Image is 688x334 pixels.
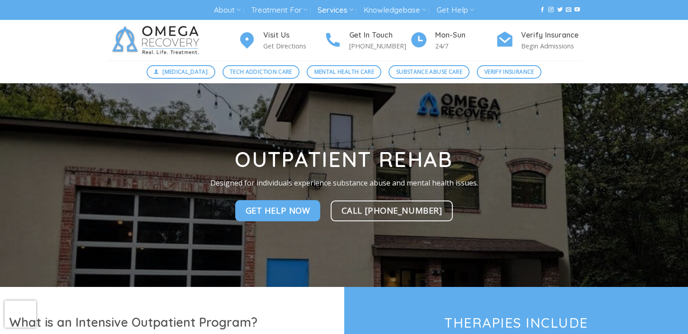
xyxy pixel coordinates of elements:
a: Get Help NOw [235,200,321,221]
a: Treatment For [251,2,308,19]
a: Visit Us Get Directions [238,29,324,52]
span: Tech Addiction Care [230,67,292,76]
h4: Mon-Sun [435,29,496,41]
h4: Verify Insurance [521,29,582,41]
span: Substance Abuse Care [396,67,462,76]
p: Begin Admissions [521,41,582,51]
a: About [214,2,241,19]
p: 24/7 [435,41,496,51]
a: Follow on YouTube [574,7,580,13]
a: Verify Insurance [477,65,541,79]
a: Knowledgebase [364,2,426,19]
h4: Get In Touch [349,29,410,41]
a: Follow on Facebook [540,7,545,13]
span: Get Help NOw [246,204,310,217]
a: Verify Insurance Begin Admissions [496,29,582,52]
a: Send us an email [566,7,571,13]
a: Follow on Instagram [548,7,554,13]
a: Follow on Twitter [557,7,563,13]
p: Get Directions [263,41,324,51]
a: Mental Health Care [307,65,381,79]
span: Mental Health Care [314,67,374,76]
a: Tech Addiction Care [223,65,300,79]
h1: What is an Intensive Outpatient Program? [9,315,335,330]
strong: Outpatient Rehab [235,146,453,172]
a: Get In Touch [PHONE_NUMBER] [324,29,410,52]
p: Designed for individuals experience substance abuse and mental health issues. [198,177,491,189]
span: Call [PHONE_NUMBER] [342,204,442,217]
a: Get Help [437,2,474,19]
span: [MEDICAL_DATA] [162,67,208,76]
img: Omega Recovery [107,20,209,61]
h3: Therapies Include [361,316,671,329]
a: Call [PHONE_NUMBER] [331,200,453,221]
span: Verify Insurance [484,67,534,76]
a: [MEDICAL_DATA] [147,65,215,79]
a: Substance Abuse Care [389,65,470,79]
p: [PHONE_NUMBER] [349,41,410,51]
a: Services [318,2,353,19]
h4: Visit Us [263,29,324,41]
